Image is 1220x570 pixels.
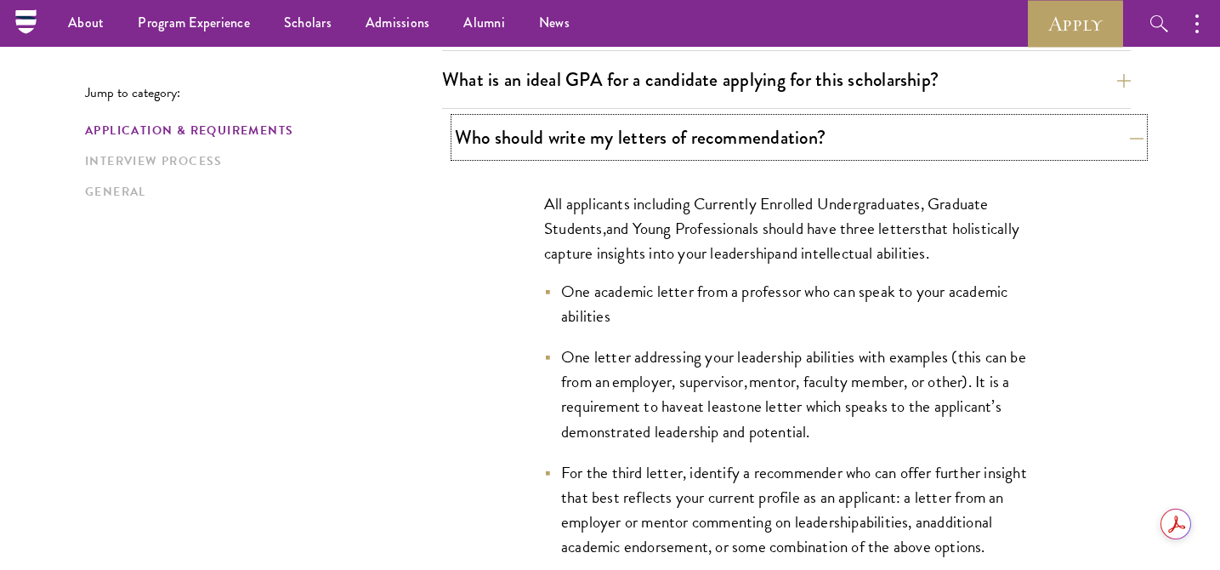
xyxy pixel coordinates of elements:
[561,460,1027,534] span: For the third letter, identify a recommender who can offer further insight that best reflects you...
[561,394,1002,443] span: one letter which speaks to the applicant’s demonstrated leadership and potential.
[775,241,928,265] span: and intellectual abilities.
[85,152,432,170] a: Interview Process
[603,216,606,241] span: ,
[860,510,931,534] span: abilities, an
[85,122,432,140] a: Application & Requirements
[561,279,1007,328] span: One academic letter from a professor who can speak to your academic abilities
[544,216,1019,265] span: that holistically capture insights into your leadership
[455,118,1143,157] button: Who should write my letters of recommendation?
[442,60,1131,99] button: What is an ideal GPA for a candidate applying for this scholarship?
[544,191,989,241] span: All applicants including Currently Enrolled Undergraduates, Graduate Students
[691,394,739,419] span: at least
[85,85,442,100] p: Jump to category:
[85,183,432,201] a: General
[606,216,822,241] span: and Young Professionals should ha
[561,345,1026,419] span: One letter addressing your leadership abilities with examples (this can be from an employer, supe...
[821,216,921,241] span: ve three letters
[561,510,992,559] span: additional academic endorsement, or some combination of the above options.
